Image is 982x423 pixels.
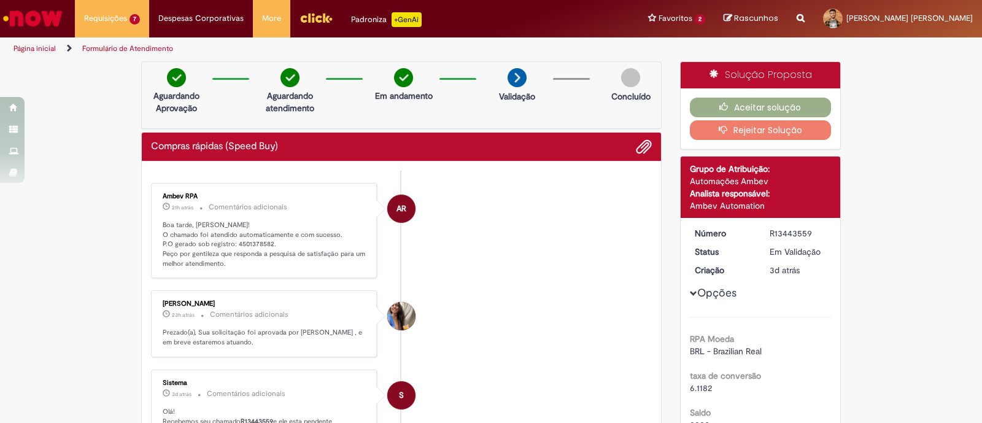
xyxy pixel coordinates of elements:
[690,382,712,394] span: 6.1182
[172,311,195,319] time: 27/08/2025 10:57:34
[770,227,827,239] div: R13443559
[163,379,367,387] div: Sistema
[280,68,300,87] img: check-circle-green.png
[82,44,173,53] a: Formulário de Atendimento
[151,141,278,152] h2: Compras rápidas (Speed Buy) Histórico de tíquete
[130,14,140,25] span: 7
[686,264,761,276] dt: Criação
[690,175,832,187] div: Automações Ambev
[499,90,535,103] p: Validação
[172,390,191,398] time: 25/08/2025 10:55:55
[163,328,367,347] p: Prezado(a), Sua solicitação foi aprovada por [PERSON_NAME] , e em breve estaremos atuando.
[163,220,367,269] p: Boa tarde, [PERSON_NAME]! O chamado foi atendido automaticamente e com sucesso. P.O gerado sob re...
[167,68,186,87] img: check-circle-green.png
[163,300,367,308] div: [PERSON_NAME]
[690,407,711,418] b: Saldo
[158,12,244,25] span: Despesas Corporativas
[636,139,652,155] button: Adicionar anexos
[207,389,285,399] small: Comentários adicionais
[394,68,413,87] img: check-circle-green.png
[846,13,973,23] span: [PERSON_NAME] [PERSON_NAME]
[724,13,778,25] a: Rascunhos
[690,187,832,200] div: Analista responsável:
[690,346,762,357] span: BRL - Brazilian Real
[770,246,827,258] div: Em Validação
[686,227,761,239] dt: Número
[681,62,841,88] div: Solução Proposta
[770,265,800,276] span: 3d atrás
[300,9,333,27] img: click_logo_yellow_360x200.png
[690,120,832,140] button: Rejeitar Solução
[659,12,692,25] span: Favoritos
[387,381,416,409] div: System
[262,12,281,25] span: More
[172,204,193,211] span: 21h atrás
[14,44,56,53] a: Página inicial
[351,12,422,27] div: Padroniza
[84,12,127,25] span: Requisições
[375,90,433,102] p: Em andamento
[621,68,640,87] img: img-circle-grey.png
[396,194,406,223] span: AR
[172,390,191,398] span: 3d atrás
[387,195,416,223] div: Ambev RPA
[399,381,404,410] span: S
[209,202,287,212] small: Comentários adicionais
[690,333,734,344] b: RPA Moeda
[686,246,761,258] dt: Status
[172,311,195,319] span: 23h atrás
[1,6,64,31] img: ServiceNow
[734,12,778,24] span: Rascunhos
[163,193,367,200] div: Ambev RPA
[172,204,193,211] time: 27/08/2025 12:25:31
[611,90,651,103] p: Concluído
[690,200,832,212] div: Ambev Automation
[695,14,705,25] span: 2
[770,265,800,276] time: 25/08/2025 10:55:43
[690,163,832,175] div: Grupo de Atribuição:
[9,37,646,60] ul: Trilhas de página
[210,309,288,320] small: Comentários adicionais
[392,12,422,27] p: +GenAi
[387,302,416,330] div: Camila Rodrigues Chaves Nogueira
[770,264,827,276] div: 25/08/2025 10:55:43
[508,68,527,87] img: arrow-next.png
[147,90,206,114] p: Aguardando Aprovação
[690,98,832,117] button: Aceitar solução
[690,370,761,381] b: taxa de conversão
[260,90,320,114] p: Aguardando atendimento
